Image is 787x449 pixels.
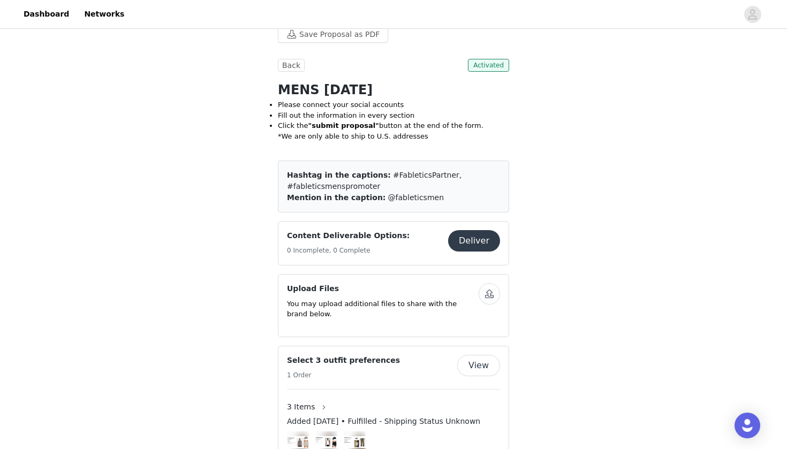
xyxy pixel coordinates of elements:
button: View [457,355,500,376]
img: #2 FLM [315,436,337,448]
div: Open Intercom Messenger [735,413,760,438]
li: Please connect your social accounts [278,100,509,110]
img: #11 FLM [344,436,366,448]
li: Fill out the information in every section [278,110,509,121]
span: Activated [468,59,509,72]
h4: Select 3 outfit preferences [287,355,400,366]
button: Deliver [448,230,500,252]
h4: Upload Files [287,283,479,294]
h5: 1 Order [287,370,400,380]
span: 3 Items [287,401,315,413]
h1: MENS [DATE] [278,80,509,100]
span: #FableticsPartner, #fableticsmenspromoter [287,171,461,191]
h4: Content Deliverable Options: [287,230,410,241]
div: avatar [747,6,758,23]
p: *We are only able to ship to U.S. addresses [278,131,509,142]
span: @fableticsmen [388,193,444,202]
img: #5 FLM [287,436,309,448]
a: Networks [78,2,131,26]
strong: "submit proposal" [308,121,379,130]
div: Content Deliverable Options: [278,221,509,265]
p: You may upload additional files to share with the brand below. [287,299,479,319]
li: Click the button at the end of the form. [278,120,509,131]
button: Back [278,59,305,72]
button: Save Proposal as PDF [278,26,388,43]
span: Hashtag in the captions: [287,171,391,179]
span: Added [DATE] • Fulfilled - Shipping Status Unknown [287,416,480,427]
span: Mention in the caption: [287,193,385,202]
h5: 0 Incomplete, 0 Complete [287,246,410,255]
a: Dashboard [17,2,75,26]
